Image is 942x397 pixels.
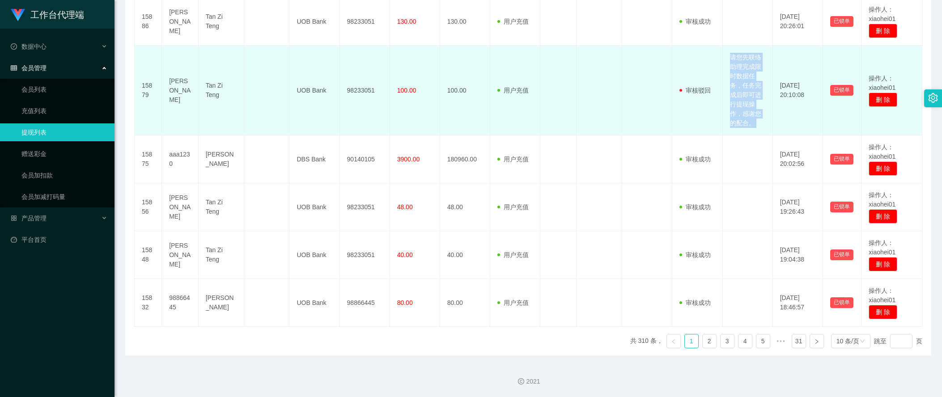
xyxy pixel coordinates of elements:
[810,334,824,348] li: 下一页
[397,299,413,306] span: 80.00
[869,161,897,176] button: 删 除
[21,166,107,184] a: 会员加扣款
[702,334,717,348] li: 2
[756,334,770,348] a: 5
[497,87,529,94] span: 用户充值
[792,334,806,348] a: 31
[340,231,390,279] td: 98233051
[869,287,895,304] span: 操作人：xiaohei01
[869,257,897,271] button: 删 除
[11,9,25,21] img: logo.9652507e.png
[497,299,529,306] span: 用户充值
[289,135,339,183] td: DBS Bank
[723,46,773,135] td: 请您先联络助理完成限时数据任务，任务完成后即可进行提现操作，感谢您的配合。
[830,297,853,308] button: 已锁单
[703,334,716,348] a: 2
[836,334,859,348] div: 10 条/页
[340,279,390,327] td: 98866445
[440,135,490,183] td: 180960.00
[792,334,806,348] li: 31
[21,102,107,120] a: 充值列表
[11,65,17,71] i: 图标: table
[671,339,676,344] i: 图标: left
[440,46,490,135] td: 100.00
[11,11,84,18] a: 工作台代理端
[21,123,107,141] a: 提现列表
[684,334,699,348] li: 1
[774,334,788,348] span: •••
[11,231,107,249] a: 图标: dashboard平台首页
[679,156,711,163] span: 审核成功
[440,279,490,327] td: 80.00
[773,279,823,327] td: [DATE] 18:46:57
[869,6,895,22] span: 操作人：xiaohei01
[830,85,853,96] button: 已锁单
[162,183,199,231] td: [PERSON_NAME]
[199,231,244,279] td: Tan Zi Teng
[830,16,853,27] button: 已锁单
[397,18,416,25] span: 130.00
[30,0,84,29] h1: 工作台代理端
[869,24,897,38] button: 删 除
[874,334,922,348] div: 跳至 页
[11,215,17,221] i: 图标: appstore-o
[440,231,490,279] td: 40.00
[497,251,529,258] span: 用户充值
[162,135,199,183] td: aaa1230
[721,334,734,348] a: 3
[679,299,711,306] span: 审核成功
[397,156,420,163] span: 3900.00
[289,279,339,327] td: UOB Bank
[21,188,107,206] a: 会员加减打码量
[289,183,339,231] td: UOB Bank
[122,377,935,386] div: 2021
[397,87,416,94] span: 100.00
[21,145,107,163] a: 赠送彩金
[679,251,711,258] span: 审核成功
[869,191,895,208] span: 操作人：xiaohei01
[397,251,413,258] span: 40.00
[773,46,823,135] td: [DATE] 20:10:08
[679,87,711,94] span: 审核驳回
[289,231,339,279] td: UOB Bank
[440,183,490,231] td: 48.00
[869,305,897,319] button: 删 除
[869,239,895,256] span: 操作人：xiaohei01
[340,46,390,135] td: 98233051
[685,334,698,348] a: 1
[666,334,681,348] li: 上一页
[135,183,162,231] td: 15856
[199,183,244,231] td: Tan Zi Teng
[860,338,865,345] i: 图标: down
[830,249,853,260] button: 已锁单
[199,46,244,135] td: Tan Zi Teng
[774,334,788,348] li: 向后 5 页
[497,156,529,163] span: 用户充值
[162,46,199,135] td: [PERSON_NAME]
[518,378,524,384] i: 图标: copyright
[679,18,711,25] span: 审核成功
[397,203,413,211] span: 48.00
[135,231,162,279] td: 15848
[135,135,162,183] td: 15875
[162,279,199,327] td: 98866445
[830,202,853,212] button: 已锁单
[199,279,244,327] td: [PERSON_NAME]
[199,135,244,183] td: [PERSON_NAME]
[11,64,47,72] span: 会员管理
[162,231,199,279] td: [PERSON_NAME]
[814,339,819,344] i: 图标: right
[720,334,734,348] li: 3
[340,183,390,231] td: 98233051
[869,144,895,160] span: 操作人：xiaohei01
[289,46,339,135] td: UOB Bank
[135,46,162,135] td: 15879
[11,43,47,50] span: 数据中心
[869,75,895,91] span: 操作人：xiaohei01
[11,43,17,50] i: 图标: check-circle-o
[135,279,162,327] td: 15832
[497,18,529,25] span: 用户充值
[679,203,711,211] span: 审核成功
[340,135,390,183] td: 90140105
[773,135,823,183] td: [DATE] 20:02:56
